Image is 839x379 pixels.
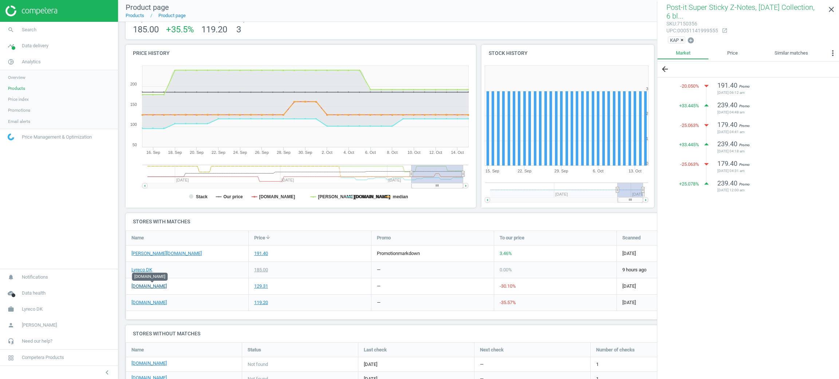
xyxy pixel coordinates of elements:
[377,235,391,241] span: Promo
[387,150,398,155] tspan: 8. Oct
[646,111,648,116] text: 2
[4,55,18,69] i: pie_chart_outlined
[687,36,695,45] button: add_circle
[739,124,750,128] span: Promo
[126,13,144,18] a: Products
[555,169,568,173] tspan: 29. Sep
[622,283,734,290] span: [DATE]
[679,181,699,187] span: + 25.078 %
[500,267,512,272] span: 0.00 %
[4,302,18,316] i: work
[98,368,116,377] button: chevron_left
[131,360,167,367] a: [DOMAIN_NAME]
[646,136,648,141] text: 1
[393,194,408,199] tspan: median
[666,27,718,34] div: : 00051141999555
[22,43,48,49] span: Data delivery
[701,100,712,111] i: arrow_drop_up
[646,87,648,91] text: 3
[236,24,241,35] span: 3
[717,179,737,187] span: 239.40
[827,47,839,61] button: more_vert
[22,322,57,328] span: [PERSON_NAME]
[407,150,420,155] tspan: 10. Oct
[130,122,137,127] text: 100
[701,120,712,131] i: arrow_drop_down
[717,121,737,128] span: 179.40
[398,251,420,256] span: markdown
[717,140,737,148] span: 239.40
[126,213,832,230] h4: Stores with matches
[8,107,30,113] span: Promotions
[259,194,295,199] tspan: [DOMAIN_NAME]
[130,82,137,86] text: 200
[500,235,524,241] span: To our price
[739,84,750,88] span: Promo
[717,168,821,173] span: [DATE] 04:31 am
[701,159,712,169] i: arrow_drop_down
[480,361,484,368] span: —
[739,143,750,147] span: Promo
[130,102,137,107] text: 150
[343,150,354,155] tspan: 4. Oct
[722,28,728,33] i: open_in_new
[158,13,186,18] a: Product page
[500,251,512,256] span: 3.46 %
[680,83,699,89] span: -20.050 %
[265,234,271,240] i: arrow_downward
[168,150,182,155] tspan: 18. Sep
[8,119,30,124] span: Email alerts
[322,150,332,155] tspan: 2. Oct
[680,161,699,168] span: -25.063 %
[666,21,676,27] span: sku
[657,47,709,59] a: Market
[687,37,694,44] i: add_circle
[131,347,144,353] span: Name
[629,169,641,173] tspan: 13. Oct
[756,47,827,59] a: Similar matches
[364,361,469,368] span: [DATE]
[255,150,269,155] tspan: 26. Sep
[166,24,194,35] span: +35.5 %
[354,194,390,199] tspan: [DOMAIN_NAME]
[364,347,387,353] span: Last check
[451,150,464,155] tspan: 14. Oct
[596,347,635,353] span: Number of checks
[22,338,52,344] span: Need our help?
[622,250,734,257] span: [DATE]
[131,267,152,273] a: Lyreco DK
[223,194,243,199] tspan: Our price
[131,235,144,241] span: Name
[717,129,821,135] span: [DATE] 04:41 am
[670,37,679,43] span: KAP
[709,47,756,59] a: Price
[22,274,48,280] span: Notifications
[133,24,159,35] span: 185.00
[657,61,673,77] button: arrow_back
[718,28,728,34] a: open_in_new
[8,85,25,91] span: Products
[254,267,268,273] div: 185.00
[717,101,737,109] span: 239.40
[517,169,531,173] tspan: 22. Sep
[377,267,381,273] div: —
[132,272,168,280] div: [DOMAIN_NAME]
[233,150,247,155] tspan: 24. Sep
[131,283,167,290] a: [DOMAIN_NAME]
[717,90,821,95] span: [DATE] 06:12 am
[201,24,227,35] span: 119.20
[828,49,837,57] i: more_vert
[254,250,268,257] div: 191.40
[596,361,599,368] span: 1
[429,150,442,155] tspan: 12. Oct
[701,80,712,91] i: arrow_drop_down
[196,194,208,199] tspan: Stack
[661,65,669,73] i: arrow_back
[8,75,25,80] span: Overview
[365,150,376,155] tspan: 6. Oct
[681,37,685,43] button: ×
[4,334,18,348] i: headset_mic
[248,347,261,353] span: Status
[717,188,821,193] span: [DATE] 12:00 am
[126,325,832,342] h4: Stores without matches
